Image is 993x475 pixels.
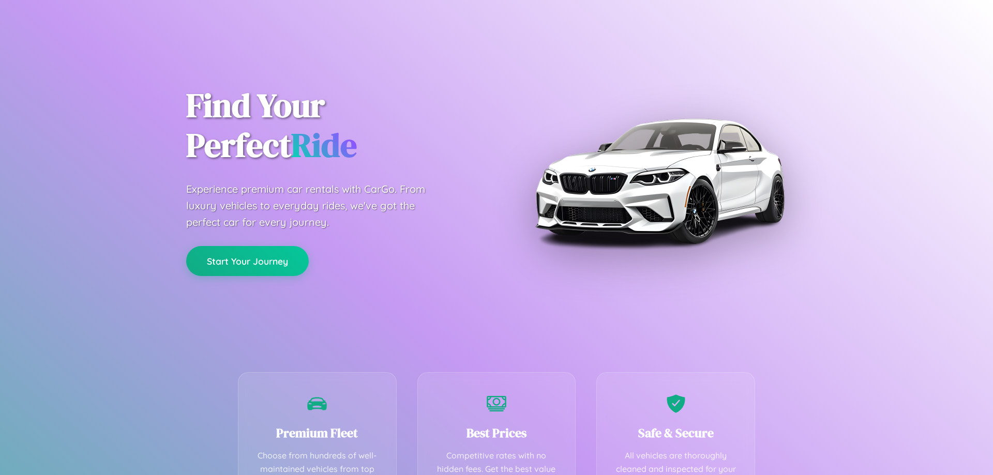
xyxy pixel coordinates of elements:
[433,424,560,441] h3: Best Prices
[186,181,445,231] p: Experience premium car rentals with CarGo. From luxury vehicles to everyday rides, we've got the ...
[530,52,789,310] img: Premium BMW car rental vehicle
[186,246,309,276] button: Start Your Journey
[612,424,739,441] h3: Safe & Secure
[186,86,481,165] h1: Find Your Perfect
[254,424,381,441] h3: Premium Fleet
[291,122,357,167] span: Ride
